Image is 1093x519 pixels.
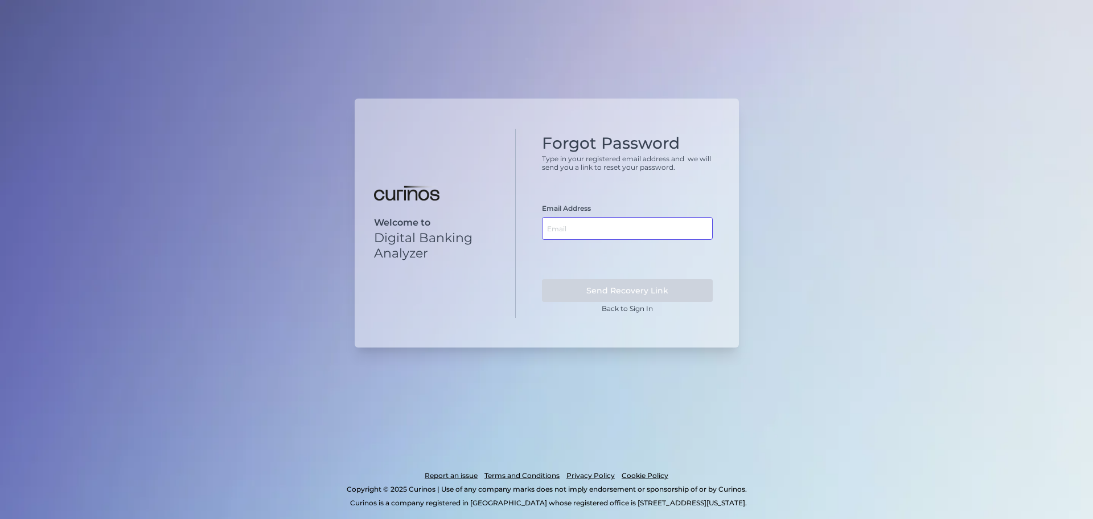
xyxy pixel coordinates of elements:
p: Welcome to [374,217,496,228]
button: Send Recovery Link [542,279,713,302]
p: Curinos is a company registered in [GEOGRAPHIC_DATA] whose registered office is [STREET_ADDRESS][... [59,496,1037,510]
img: Digital Banking Analyzer [374,186,439,201]
a: Terms and Conditions [484,469,560,483]
a: Privacy Policy [566,469,615,483]
label: Email Address [542,204,591,212]
input: Email [542,217,713,240]
p: Digital Banking Analyzer [374,230,496,261]
h1: Forgot Password [542,134,713,153]
a: Cookie Policy [622,469,668,483]
p: Copyright © 2025 Curinos | Use of any company marks does not imply endorsement or sponsorship of ... [56,483,1037,496]
a: Back to Sign In [602,304,653,313]
a: Report an issue [425,469,478,483]
p: Type in your registered email address and we will send you a link to reset your password. [542,154,713,171]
